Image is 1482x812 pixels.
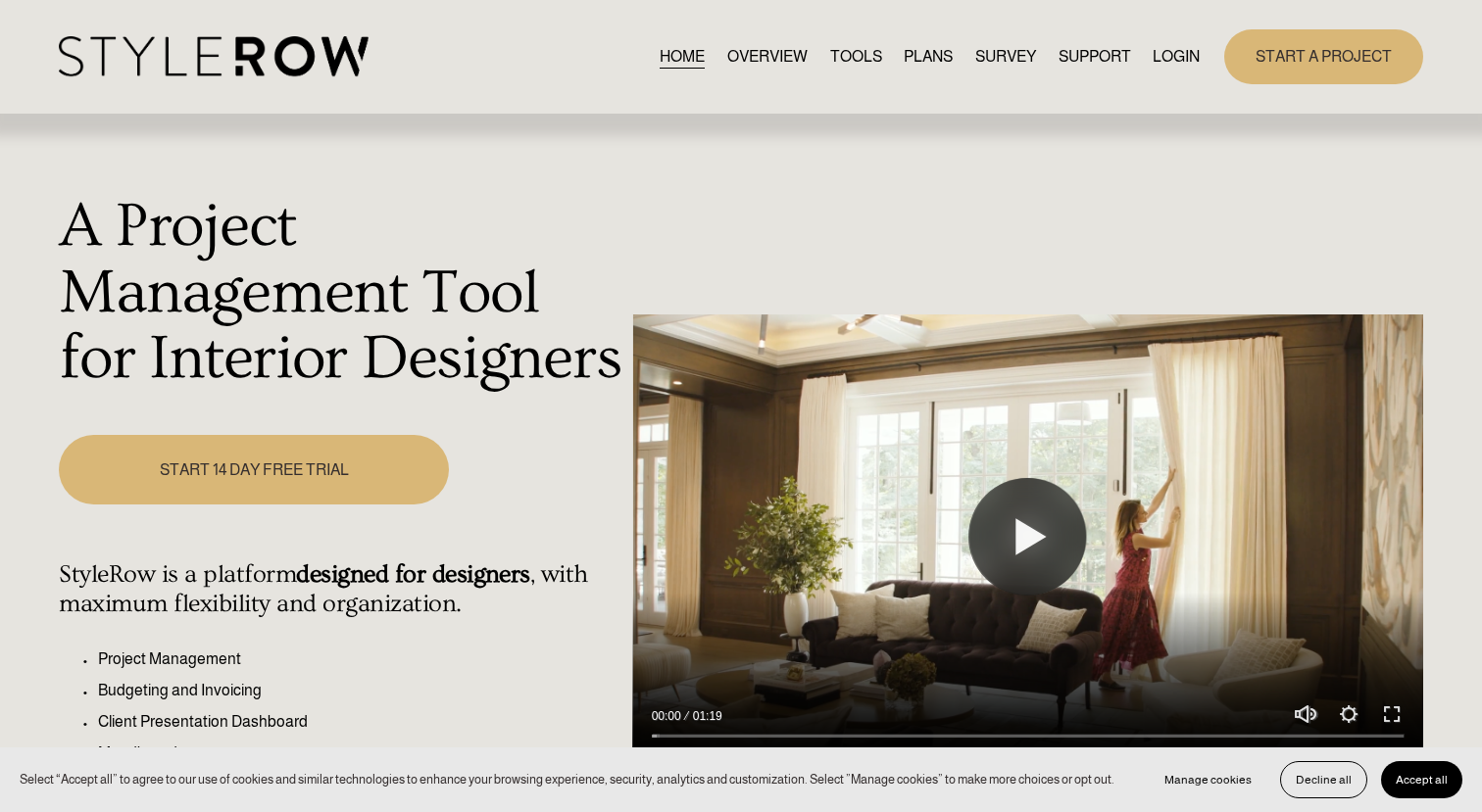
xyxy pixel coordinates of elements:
[98,679,620,702] p: Budgeting and Invoicing
[660,43,705,70] a: HOME
[1381,761,1462,798] button: Accept all
[968,478,1086,596] button: Play
[59,194,620,393] h1: A Project Management Tool for Interior Designers
[296,560,530,589] strong: designed for designers
[904,43,953,70] a: PLANS
[727,43,808,70] a: OVERVIEW
[830,43,882,70] a: TOOLS
[686,706,727,726] div: Duration
[98,647,620,671] p: Project Management
[1153,43,1200,70] a: LOGIN
[98,741,620,765] p: Moodboards
[652,729,1404,742] input: Seek
[975,43,1036,70] a: SURVEY
[652,706,686,726] div: Current time
[1280,761,1367,798] button: Decline all
[1164,773,1252,787] span: Manage cookies
[1396,773,1448,787] span: Accept all
[59,560,620,619] h4: StyleRow is a platform , with maximum flexibility and organization.
[59,36,368,76] img: StyleRow
[1059,45,1131,69] span: SUPPORT
[98,710,620,734] p: Client Presentation Dashboard
[1224,29,1423,83] a: START A PROJECT
[1296,773,1352,787] span: Decline all
[1150,761,1266,798] button: Manage cookies
[59,435,449,504] a: START 14 DAY FREE TRIAL
[1059,43,1131,70] a: folder dropdown
[20,770,1114,788] p: Select “Accept all” to agree to our use of cookies and similar technologies to enhance your brows...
